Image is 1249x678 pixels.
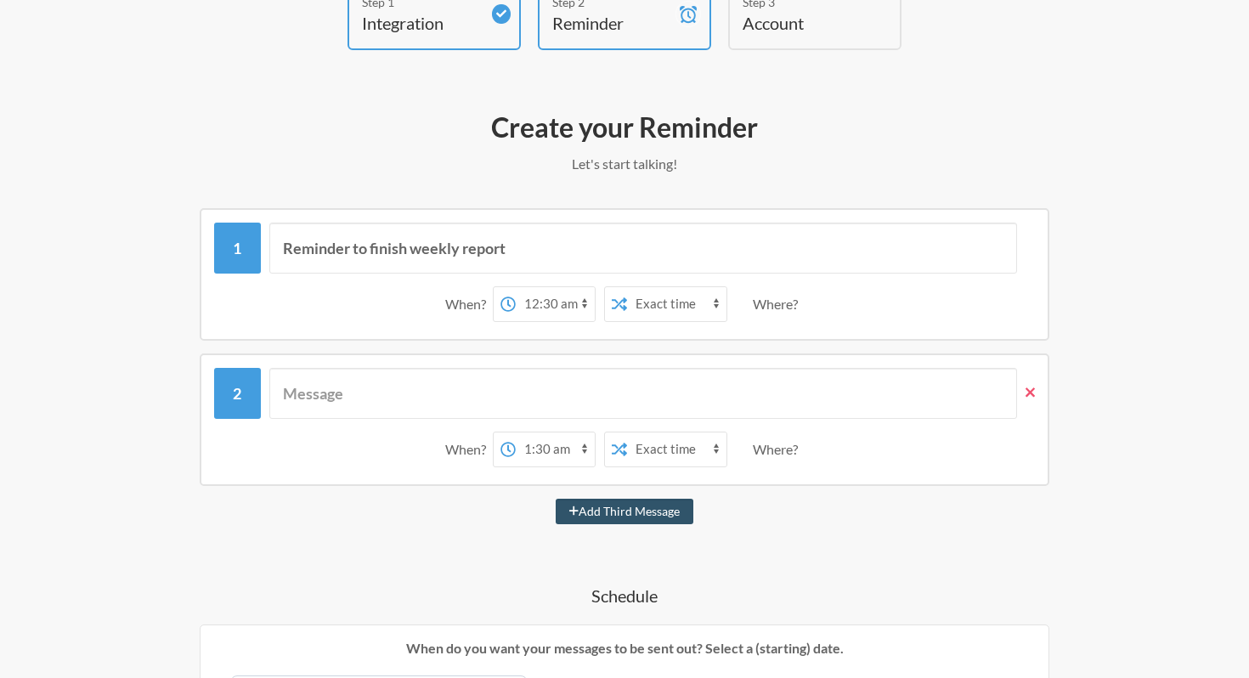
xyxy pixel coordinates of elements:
[552,11,671,35] h4: Reminder
[269,223,1018,274] input: Message
[743,11,862,35] h4: Account
[132,110,1117,145] h2: Create your Reminder
[132,154,1117,174] p: Let's start talking!
[213,638,1036,658] p: When do you want your messages to be sent out? Select a (starting) date.
[753,286,805,322] div: Where?
[269,368,1018,419] input: Message
[556,499,693,524] button: Add Third Message
[445,432,493,467] div: When?
[753,432,805,467] div: Where?
[362,11,481,35] h4: Integration
[445,286,493,322] div: When?
[132,584,1117,607] h4: Schedule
